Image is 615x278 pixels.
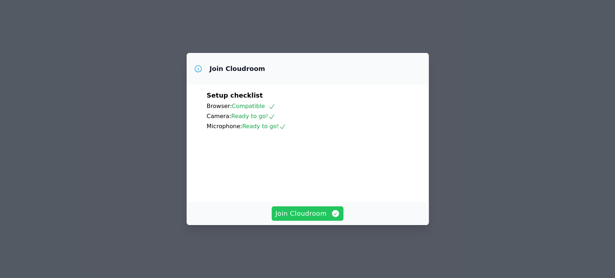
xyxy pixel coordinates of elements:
[231,113,275,120] span: Ready to go!
[275,208,340,219] span: Join Cloudroom
[210,64,265,73] h3: Join Cloudroom
[242,123,286,130] span: Ready to go!
[207,123,242,130] span: Microphone:
[232,103,275,109] span: Compatible
[207,113,231,120] span: Camera:
[272,206,343,221] button: Join Cloudroom
[207,103,232,109] span: Browser:
[207,91,263,99] span: Setup checklist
